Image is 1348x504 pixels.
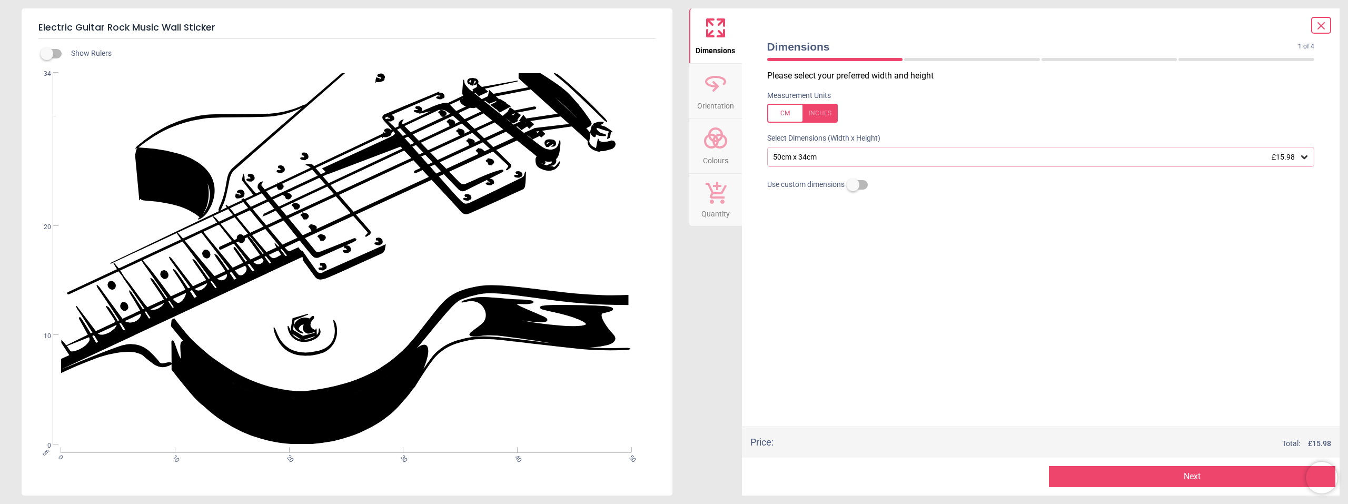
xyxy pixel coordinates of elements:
[399,453,405,460] span: 30
[1049,466,1335,487] button: Next
[38,17,656,39] h5: Electric Guitar Rock Music Wall Sticker
[1298,42,1314,51] span: 1 of 4
[767,39,1299,54] span: Dimensions
[767,91,831,101] label: Measurement Units
[31,70,51,78] span: 34
[689,8,742,63] button: Dimensions
[31,223,51,232] span: 20
[47,47,672,60] div: Show Rulers
[696,41,735,56] span: Dimensions
[627,453,633,460] span: 50
[1312,439,1331,448] span: 15.98
[689,174,742,226] button: Quantity
[750,436,774,449] div: Price :
[772,153,1300,162] div: 50cm x 34cm
[789,439,1332,449] div: Total:
[31,441,51,450] span: 0
[41,448,51,457] span: cm
[1272,153,1295,161] span: £15.98
[284,453,291,460] span: 20
[703,151,728,166] span: Colours
[1306,462,1337,493] iframe: Brevo live chat
[31,332,51,341] span: 10
[1308,439,1331,449] span: £
[759,133,880,144] label: Select Dimensions (Width x Height)
[697,96,734,112] span: Orientation
[689,64,742,118] button: Orientation
[701,204,730,220] span: Quantity
[767,180,845,190] span: Use custom dimensions
[56,453,63,460] span: 0
[170,453,177,460] span: 10
[512,453,519,460] span: 40
[767,70,1323,82] p: Please select your preferred width and height
[689,118,742,173] button: Colours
